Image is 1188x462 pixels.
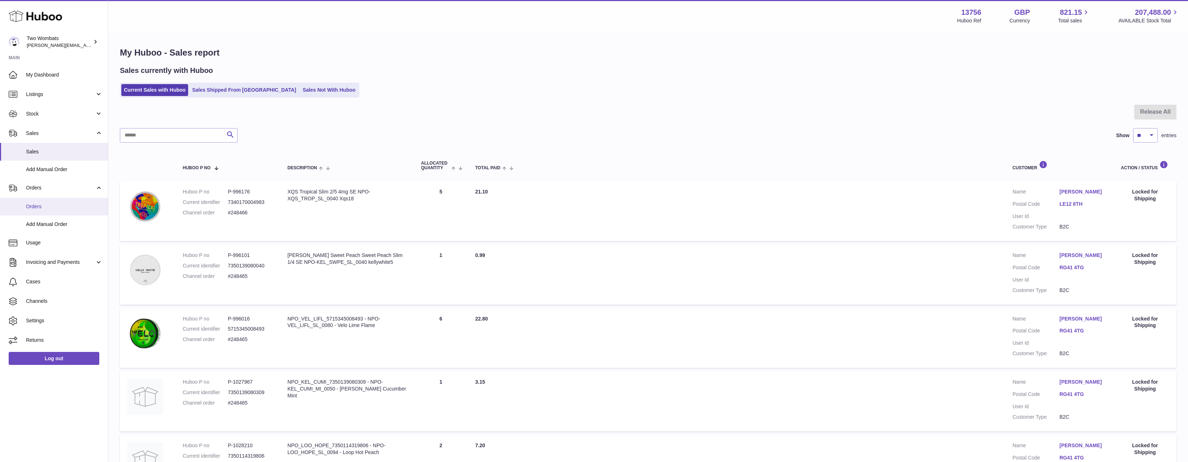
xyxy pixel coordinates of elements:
span: [PERSON_NAME][EMAIL_ADDRESS][DOMAIN_NAME] [27,42,145,48]
div: Action / Status [1121,161,1169,170]
dt: Customer Type [1013,350,1059,357]
dt: Current identifier [183,453,228,459]
dd: #248466 [228,209,273,216]
dd: P-996176 [228,188,273,195]
dt: Channel order [183,273,228,280]
dd: #248465 [228,336,273,343]
a: Sales Shipped From [GEOGRAPHIC_DATA] [190,84,299,96]
dt: Current identifier [183,262,228,269]
dt: User Id [1013,403,1059,410]
a: RG41 4TG [1059,454,1106,461]
dt: Customer Type [1013,414,1059,420]
span: 207,488.00 [1135,8,1171,17]
dt: Current identifier [183,389,228,396]
span: Sales [26,130,95,137]
h2: Sales currently with Huboo [120,66,213,75]
dt: Name [1013,442,1059,451]
a: RG41 4TG [1059,327,1106,334]
div: Locked for Shipping [1121,252,1169,266]
dd: P-996016 [228,315,273,322]
a: RG41 4TG [1059,264,1106,271]
dt: Name [1013,379,1059,387]
dd: 5715345008493 [228,326,273,332]
div: Locked for Shipping [1121,315,1169,329]
strong: GBP [1014,8,1030,17]
strong: 13756 [961,8,981,17]
span: My Dashboard [26,71,103,78]
a: Log out [9,352,99,365]
a: [PERSON_NAME] [1059,315,1106,322]
a: [PERSON_NAME] [1059,188,1106,195]
div: Customer [1013,161,1106,170]
div: Locked for Shipping [1121,188,1169,202]
dd: 7350114319806 [228,453,273,459]
span: Invoicing and Payments [26,259,95,266]
span: Returns [26,337,103,344]
div: [PERSON_NAME] Sweet Peach Sweet Peach Slim 1/4 SE NPO-KEL_SWPE_SL_0040 kellywhite5 [287,252,407,266]
dd: 7350139080309 [228,389,273,396]
span: AVAILABLE Stock Total [1118,17,1179,24]
img: Velo_Heating_Lime_Flame_Slim_3_6_Nicotine_Pouches-5715345008493.webp [127,315,163,352]
dd: B2C [1059,414,1106,420]
img: no-photo.jpg [127,379,163,415]
dt: Postal Code [1013,264,1059,273]
dd: 7340170004983 [228,199,273,206]
dt: Customer Type [1013,223,1059,230]
div: Currency [1010,17,1030,24]
div: NPO_LOO_HOPE_7350114319806 - NPO-LOO_HOPE_SL_0094 - Loop Hot Peach [287,442,407,456]
dd: B2C [1059,287,1106,294]
div: Locked for Shipping [1121,442,1169,456]
label: Show [1116,132,1130,139]
dt: Name [1013,252,1059,261]
span: Total sales [1058,17,1090,24]
span: 0.99 [475,252,485,258]
dt: Huboo P no [183,252,228,259]
span: Orders [26,203,103,210]
dt: Current identifier [183,326,228,332]
dd: 7350139080040 [228,262,273,269]
td: 6 [414,308,468,368]
span: Sales [26,148,103,155]
span: entries [1161,132,1176,139]
span: 821.15 [1060,8,1082,17]
img: Kelly_White_Sweet_Peach_Slim_1_4_Nicotine_Pouches-7350139080040.webp [127,252,163,288]
a: Current Sales with Huboo [121,84,188,96]
span: 22.80 [475,316,488,322]
dt: Huboo P no [183,188,228,195]
dd: P-1028210 [228,442,273,449]
span: Orders [26,184,95,191]
dt: Huboo P no [183,315,228,322]
td: 5 [414,181,468,241]
dt: User Id [1013,340,1059,346]
h1: My Huboo - Sales report [120,47,1176,58]
span: Listings [26,91,95,98]
div: NPO_KEL_CUMI_7350139080309 - NPO-KEL_CUMI_MI_0050 - [PERSON_NAME] Cucumber Mint [287,379,407,399]
dd: B2C [1059,223,1106,230]
span: Add Manual Order [26,221,103,228]
dt: Huboo P no [183,442,228,449]
a: Sales Not With Huboo [300,84,358,96]
dd: #248465 [228,400,273,406]
dt: Postal Code [1013,391,1059,400]
div: XQS Tropical Slim 2/5 4mg SE NPO-XQS_TROP_SL_0040 Xqs18 [287,188,407,202]
td: 1 [414,371,468,431]
dt: User Id [1013,276,1059,283]
dd: #248465 [228,273,273,280]
span: Usage [26,239,103,246]
img: XQS_Tropical_Slim_2_5_4mg_Nicotine_Pouches-7340170004983.webp [127,188,163,225]
a: [PERSON_NAME] [1059,379,1106,385]
span: Cases [26,278,103,285]
dt: Name [1013,188,1059,197]
dd: P-996101 [228,252,273,259]
dt: Customer Type [1013,287,1059,294]
div: Two Wombats [27,35,92,49]
div: NPO_VEL_LIFL_5715345008493 - NPO-VEL_LIFL_SL_0080 - Velo Lime Flame [287,315,407,329]
dt: Channel order [183,400,228,406]
a: [PERSON_NAME] [1059,252,1106,259]
dd: B2C [1059,350,1106,357]
dd: P-1027967 [228,379,273,385]
dt: Huboo P no [183,379,228,385]
td: 1 [414,245,468,305]
span: Channels [26,298,103,305]
span: Stock [26,110,95,117]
